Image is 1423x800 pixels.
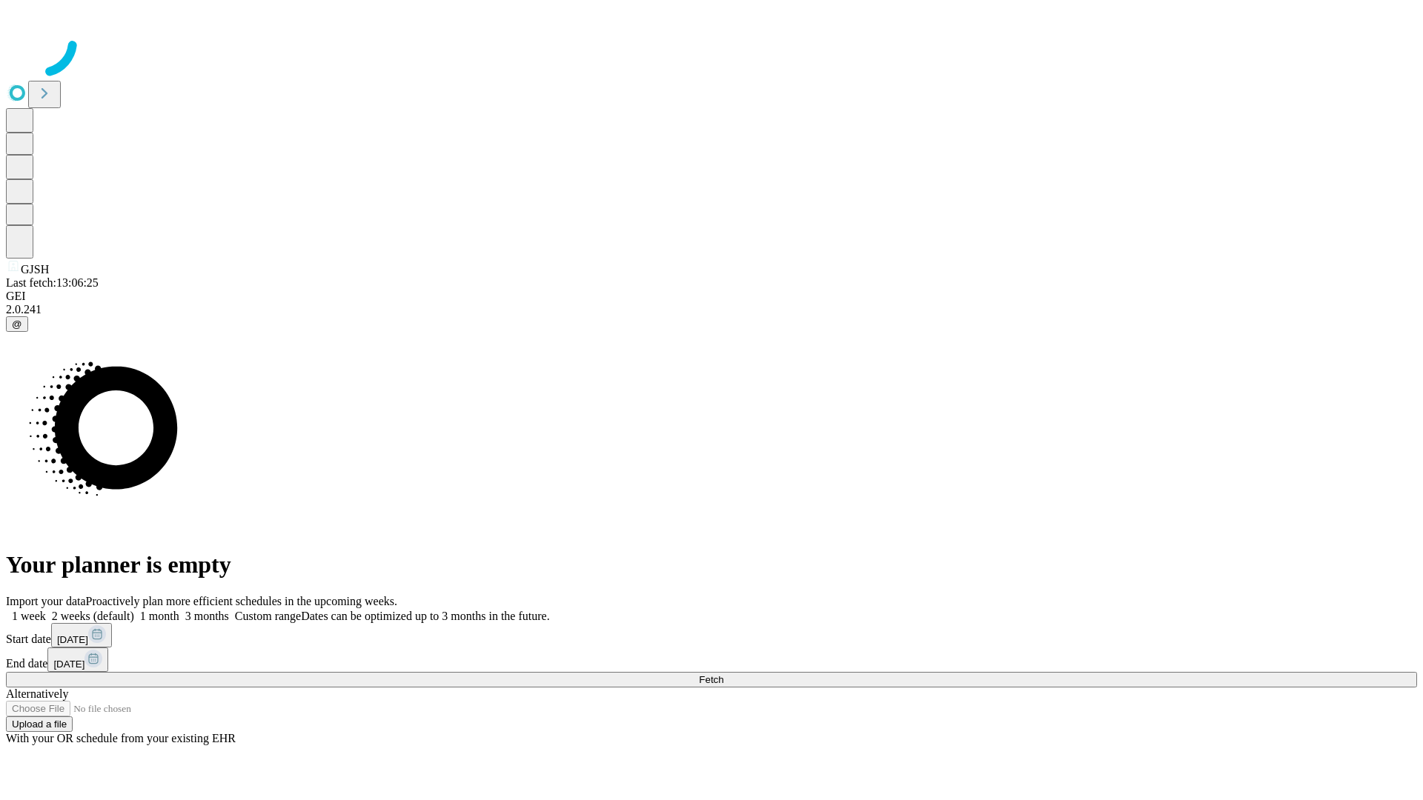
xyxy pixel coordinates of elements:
[6,716,73,732] button: Upload a file
[86,595,397,607] span: Proactively plan more efficient schedules in the upcoming weeks.
[57,634,88,645] span: [DATE]
[6,290,1417,303] div: GEI
[235,610,301,622] span: Custom range
[185,610,229,622] span: 3 months
[6,647,1417,672] div: End date
[140,610,179,622] span: 1 month
[6,732,236,744] span: With your OR schedule from your existing EHR
[6,595,86,607] span: Import your data
[6,623,1417,647] div: Start date
[6,551,1417,579] h1: Your planner is empty
[52,610,134,622] span: 2 weeks (default)
[53,659,84,670] span: [DATE]
[301,610,549,622] span: Dates can be optimized up to 3 months in the future.
[699,674,723,685] span: Fetch
[12,610,46,622] span: 1 week
[12,319,22,330] span: @
[47,647,108,672] button: [DATE]
[6,303,1417,316] div: 2.0.241
[6,672,1417,687] button: Fetch
[6,316,28,332] button: @
[51,623,112,647] button: [DATE]
[21,263,49,276] span: GJSH
[6,276,99,289] span: Last fetch: 13:06:25
[6,687,68,700] span: Alternatively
